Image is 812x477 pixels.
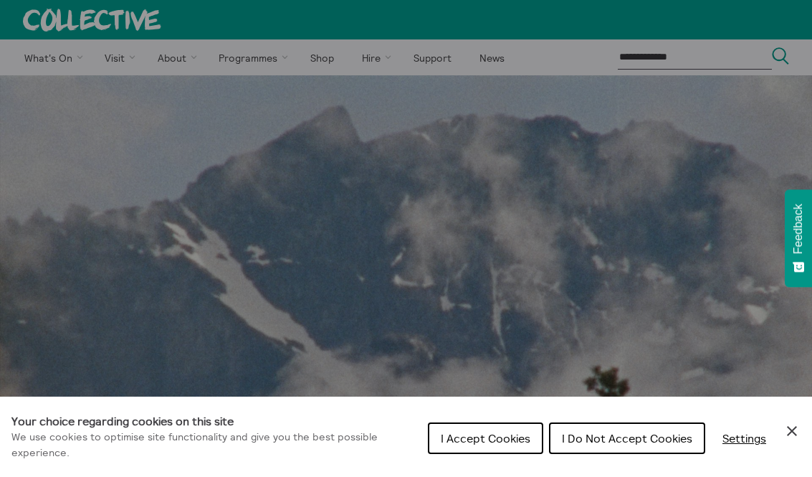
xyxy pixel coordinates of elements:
p: We use cookies to optimise site functionality and give you the best possible experience. [11,430,416,461]
span: Settings [722,431,766,445]
button: Settings [711,424,778,453]
button: I Accept Cookies [428,422,543,454]
span: I Do Not Accept Cookies [562,431,692,445]
button: Feedback - Show survey [785,189,812,287]
span: Feedback [792,204,805,254]
span: I Accept Cookies [441,431,530,445]
button: I Do Not Accept Cookies [549,422,705,454]
h1: Your choice regarding cookies on this site [11,412,416,430]
button: Close Cookie Control [783,422,801,440]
